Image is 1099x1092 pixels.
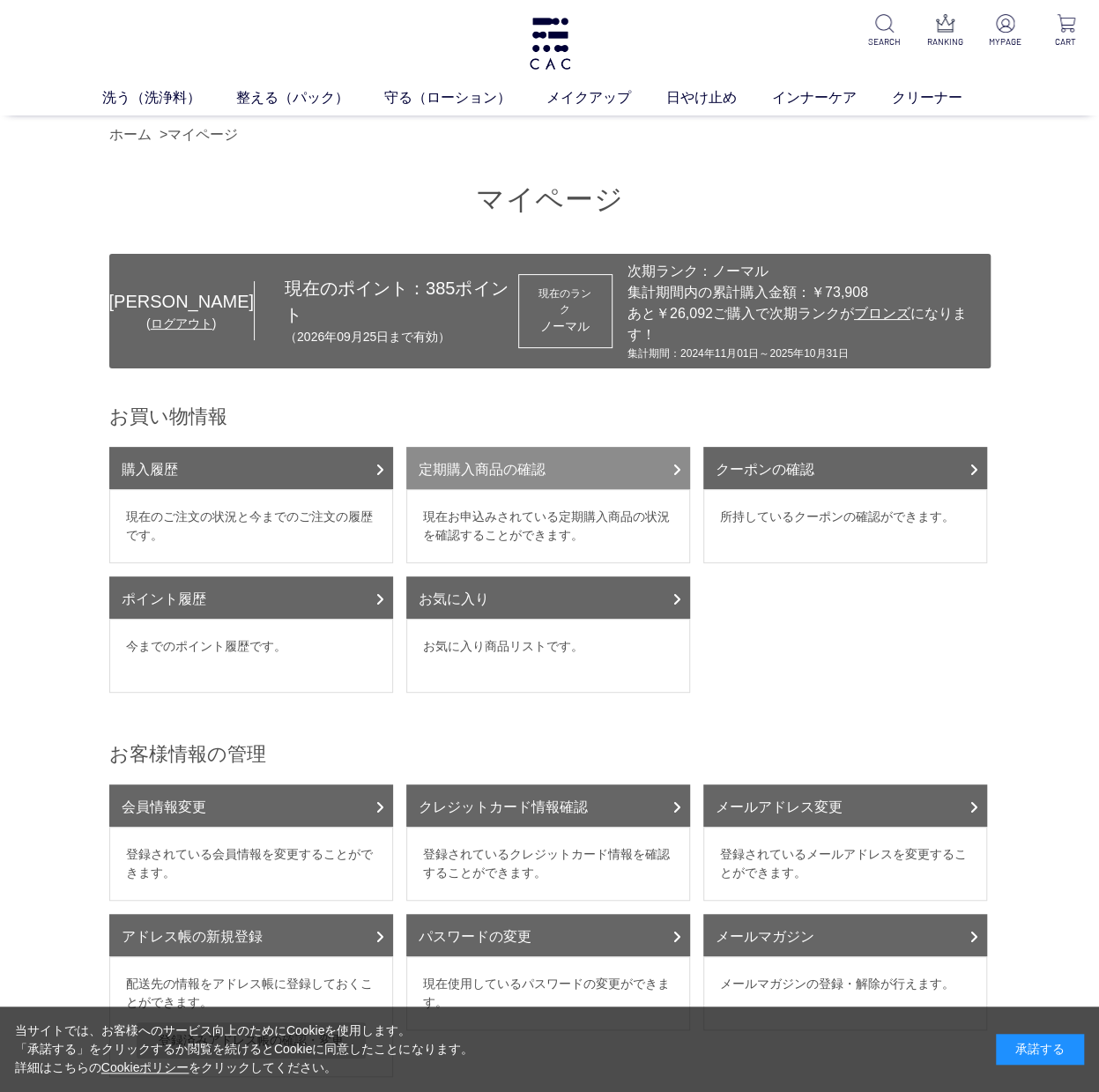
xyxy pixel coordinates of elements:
dd: 所持しているクーポンの確認ができます。 [703,489,987,563]
dd: 登録されている会員情報を変更することができます。 [109,827,393,901]
a: 日やけ止め [666,87,772,108]
h2: お買い物情報 [109,404,991,429]
p: RANKING [925,35,964,48]
div: 次期ランク：ノーマル [627,261,982,282]
div: [PERSON_NAME] [109,288,254,315]
dd: メールマガジンの登録・解除が行えます。 [703,956,987,1030]
div: 集計期間：2024年11月01日～2025年10月31日 [627,345,982,361]
div: 集計期間内の累計購入金額：￥73,908 [627,282,982,303]
a: お気に入り [406,576,690,619]
p: 配送先の情報をアドレス帳に登録しておくことができます。 [126,975,376,1012]
h1: マイページ [109,181,991,219]
a: クリーナー [892,87,998,108]
p: （2026年09月25日まで有効） [285,328,518,346]
dd: 今までのポイント履歴です。 [109,619,393,693]
p: MYPAGE [986,35,1025,48]
a: ポイント履歴 [109,576,393,619]
a: CART [1046,14,1085,48]
a: ホーム [109,127,152,142]
span: ブロンズ [854,306,910,321]
a: クレジットカード情報確認 [406,784,690,827]
a: 洗う（洗浄料） [102,87,236,108]
a: メールマガジン [703,914,987,956]
a: パスワードの変更 [406,914,690,956]
a: 会員情報変更 [109,784,393,827]
img: logo [527,18,573,70]
dd: 登録されているクレジットカード情報を確認することができます。 [406,827,690,901]
a: クーポンの確認 [703,447,987,489]
dd: お気に入り商品リストです。 [406,619,690,693]
a: インナーケア [772,87,892,108]
dd: 現在使用しているパスワードの変更ができます。 [406,956,690,1030]
div: 当サイトでは、お客様へのサービス向上のためにCookieを使用します。 「承諾する」をクリックするか閲覧を続けるとCookieに同意したことになります。 詳細はこちらの をクリックしてください。 [15,1021,473,1077]
li: > [160,124,242,145]
a: 定期購入商品の確認 [406,447,690,489]
p: CART [1046,35,1085,48]
a: MYPAGE [986,14,1025,48]
div: 現在のポイント： ポイント [255,275,518,346]
dd: 現在のご注文の状況と今までのご注文の履歴です。 [109,489,393,563]
div: ( ) [109,315,254,333]
a: 守る（ローション） [384,87,546,108]
a: アドレス帳の新規登録 [109,914,393,956]
a: Cookieポリシー [101,1060,189,1074]
dd: 登録されているメールアドレスを変更することができます。 [703,827,987,901]
a: 整える（パック） [236,87,384,108]
span: 385 [426,279,455,298]
p: SEARCH [865,35,904,48]
a: メールアドレス変更 [703,784,987,827]
h2: お客様情報の管理 [109,741,991,767]
a: RANKING [925,14,964,48]
a: ログアウト [151,316,212,331]
a: マイページ [167,127,238,142]
div: あと￥26,092ご購入で次期ランクが になります！ [627,303,982,345]
div: ノーマル [535,317,596,336]
a: 購入履歴 [109,447,393,489]
div: 承諾する [996,1034,1084,1065]
a: メイクアップ [546,87,666,108]
a: SEARCH [865,14,904,48]
dt: 現在のランク [535,286,596,317]
dd: 現在お申込みされている定期購入商品の状況を確認することができます。 [406,489,690,563]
